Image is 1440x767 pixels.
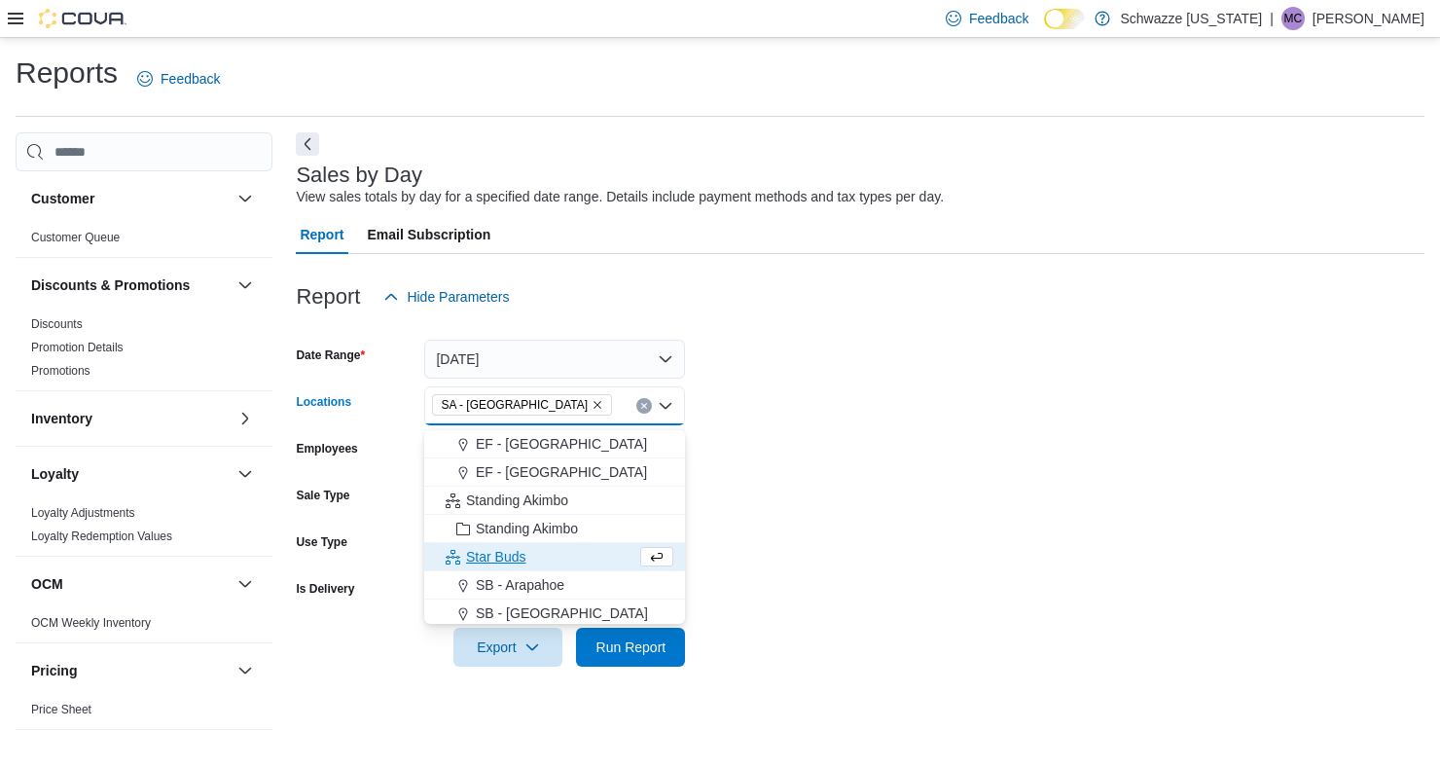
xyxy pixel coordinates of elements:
span: Discounts [31,316,83,332]
h3: Inventory [31,409,92,428]
span: Promotion Details [31,340,124,355]
span: Standing Akimbo [476,519,578,538]
a: Loyalty Redemption Values [31,530,172,543]
button: Customer [31,189,230,208]
a: Discounts [31,317,83,331]
button: Customer [234,187,257,210]
p: Schwazze [US_STATE] [1120,7,1262,30]
h3: Pricing [31,661,77,680]
button: Loyalty [234,462,257,486]
span: Feedback [161,69,220,89]
span: EF - [GEOGRAPHIC_DATA] [476,462,647,482]
div: Customer [16,226,272,257]
span: Report [300,215,343,254]
span: SA - Denver [432,394,612,416]
label: Use Type [296,534,346,550]
span: Hide Parameters [407,287,509,307]
label: Date Range [296,347,365,363]
button: Loyalty [31,464,230,484]
span: Star Buds [466,547,525,566]
span: SB - Arapahoe [476,575,564,595]
button: Hide Parameters [376,277,517,316]
span: Feedback [969,9,1028,28]
button: OCM [31,574,230,594]
h1: Reports [16,54,118,92]
div: Discounts & Promotions [16,312,272,390]
h3: OCM [31,574,63,594]
span: SB - [GEOGRAPHIC_DATA] [476,603,648,623]
button: EF - [GEOGRAPHIC_DATA] [424,430,685,458]
label: Sale Type [296,488,349,503]
div: OCM [16,611,272,642]
span: EF - [GEOGRAPHIC_DATA] [476,434,647,454]
a: Customer Queue [31,231,120,244]
h3: Discounts & Promotions [31,275,190,295]
button: SB - [GEOGRAPHIC_DATA] [424,600,685,628]
div: Pricing [16,698,272,729]
button: Pricing [31,661,230,680]
p: | [1270,7,1274,30]
button: Remove SA - Denver from selection in this group [592,399,603,411]
span: Price Sheet [31,702,91,717]
div: Michael Cowan [1281,7,1305,30]
span: Loyalty Redemption Values [31,529,172,544]
h3: Customer [31,189,94,208]
label: Employees [296,441,357,457]
span: Loyalty Adjustments [31,505,135,521]
span: Promotions [31,363,90,379]
span: SA - [GEOGRAPHIC_DATA] [441,395,588,415]
button: Star Buds [424,543,685,571]
a: Price Sheet [31,703,91,716]
h3: Sales by Day [296,164,422,187]
button: OCM [234,572,257,596]
button: Discounts & Promotions [31,275,230,295]
button: Pricing [234,659,257,682]
span: Standing Akimbo [466,491,568,510]
button: Export [453,628,562,667]
span: Email Subscription [368,215,491,254]
button: Standing Akimbo [424,515,685,543]
h3: Loyalty [31,464,79,484]
button: SB - Arapahoe [424,571,685,600]
button: Next [296,132,319,156]
a: OCM Weekly Inventory [31,616,151,630]
button: Standing Akimbo [424,487,685,515]
button: Run Report [576,628,685,667]
span: Export [465,628,551,667]
label: Locations [296,394,351,410]
label: Is Delivery [296,581,354,597]
button: EF - [GEOGRAPHIC_DATA] [424,458,685,487]
p: [PERSON_NAME] [1313,7,1424,30]
button: [DATE] [424,340,685,379]
button: Discounts & Promotions [234,274,257,297]
div: Loyalty [16,501,272,556]
h3: Report [296,285,360,309]
button: Inventory [234,407,257,430]
a: Promotion Details [31,341,124,354]
span: Dark Mode [1044,29,1045,30]
div: View sales totals by day for a specified date range. Details include payment methods and tax type... [296,187,944,207]
a: Loyalty Adjustments [31,506,135,520]
input: Dark Mode [1044,9,1085,29]
button: Clear input [636,398,652,414]
span: OCM Weekly Inventory [31,615,151,631]
a: Feedback [129,59,228,98]
span: Run Report [596,638,666,657]
button: Close list of options [658,398,673,414]
img: Cova [39,9,126,28]
span: MC [1284,7,1303,30]
span: Customer Queue [31,230,120,245]
button: Inventory [31,409,230,428]
a: Promotions [31,364,90,378]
